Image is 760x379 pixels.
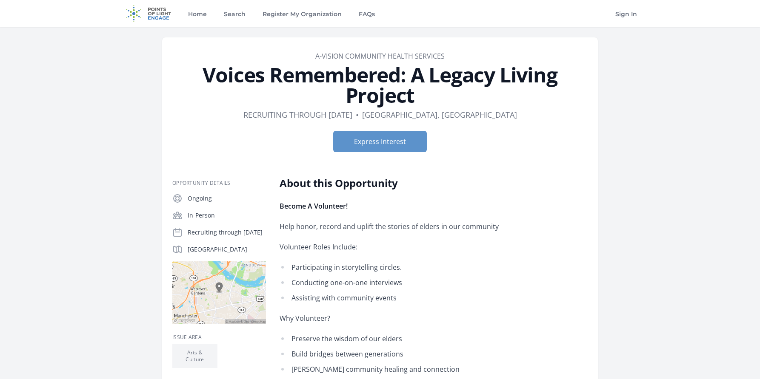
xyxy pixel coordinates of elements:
[280,241,529,253] p: Volunteer Roles Include:
[333,131,427,152] button: Express Interest
[172,334,266,341] h3: Issue area
[356,109,359,121] div: •
[362,109,517,121] dd: [GEOGRAPHIC_DATA], [GEOGRAPHIC_DATA]
[280,292,529,304] li: Assisting with community events
[280,221,529,232] p: Help honor, record and uplift the stories of elders in our community
[280,312,529,324] p: Why Volunteer?
[188,228,266,237] p: Recruiting through [DATE]
[188,194,266,203] p: Ongoing
[188,211,266,220] p: In-Person
[188,245,266,254] p: [GEOGRAPHIC_DATA]
[280,176,529,190] h2: About this Opportunity
[172,261,266,324] img: Map
[280,363,529,375] li: [PERSON_NAME] community healing and connection
[315,51,445,61] a: A-Vision Community Health Services
[280,333,529,345] li: Preserve the wisdom of our elders
[280,348,529,360] li: Build bridges between generations
[280,261,529,273] li: Participating in storytelling circles.
[280,201,348,211] strong: Become A Volunteer!
[280,277,529,288] li: Conducting one-on-one interviews
[172,180,266,187] h3: Opportunity Details
[243,109,352,121] dd: Recruiting through [DATE]
[172,65,588,105] h1: Voices Remembered: A Legacy Living Project
[172,344,217,368] li: Arts & Culture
